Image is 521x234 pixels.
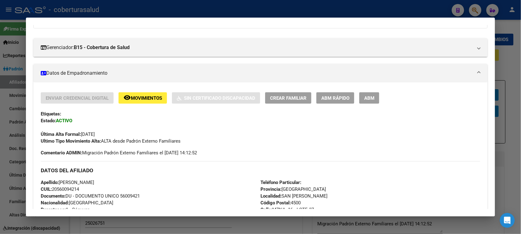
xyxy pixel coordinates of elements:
[41,150,82,156] strong: Comentario ADMIN:
[41,180,59,185] strong: Apellido:
[41,92,114,104] button: Enviar Credencial Digital
[46,95,109,101] span: Enviar Credencial Digital
[41,207,66,212] strong: Parentesco:
[260,207,314,212] span: MZNA. 16 - LOTE 27
[260,180,301,185] strong: Teléfono Particular:
[260,193,327,199] span: SAN [PERSON_NAME]
[260,193,281,199] strong: Localidad:
[260,186,326,192] span: [GEOGRAPHIC_DATA]
[316,92,354,104] button: ABM Rápido
[41,186,79,192] span: 20560094214
[41,207,90,212] span: 1 - Cónyuge
[41,111,61,117] strong: Etiquetas:
[41,132,95,137] span: [DATE]
[41,44,473,51] mat-panel-title: Gerenciador:
[172,92,260,104] button: Sin Certificado Discapacidad
[56,118,72,123] strong: ACTIVO
[131,95,162,101] span: Movimientos
[41,200,69,206] strong: Nacionalidad:
[123,94,131,101] mat-icon: remove_red_eye
[41,186,52,192] strong: CUIL:
[41,180,94,185] span: [PERSON_NAME]
[260,207,272,212] strong: Calle:
[41,167,480,174] h3: DATOS DEL AFILIADO
[74,44,130,51] strong: B15 - Cobertura de Salud
[41,132,81,137] strong: Última Alta Formal:
[260,200,301,206] span: 4500
[364,95,374,101] span: ABM
[265,92,311,104] button: Crear Familiar
[41,118,56,123] strong: Estado:
[41,193,65,199] strong: Documento:
[260,200,291,206] strong: Código Postal:
[500,213,515,228] div: Open Intercom Messenger
[41,200,113,206] span: [GEOGRAPHIC_DATA]
[321,95,349,101] span: ABM Rápido
[260,186,281,192] strong: Provincia:
[359,92,379,104] button: ABM
[33,38,487,57] mat-expansion-panel-header: Gerenciador:B15 - Cobertura de Salud
[41,149,197,156] span: Migración Padrón Externo Familiares el [DATE] 14:12:52
[270,14,314,25] button: Organismos Ext.
[41,138,101,144] strong: Ultimo Tipo Movimiento Alta:
[41,193,140,199] span: DU - DOCUMENTO UNICO 56009421
[184,95,255,101] span: Sin Certificado Discapacidad
[270,95,306,101] span: Crear Familiar
[41,138,181,144] span: ALTA desde Padrón Externo Familiares
[33,64,487,82] mat-expansion-panel-header: Datos de Empadronamiento
[119,92,167,104] button: Movimientos
[41,69,473,77] mat-panel-title: Datos de Empadronamiento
